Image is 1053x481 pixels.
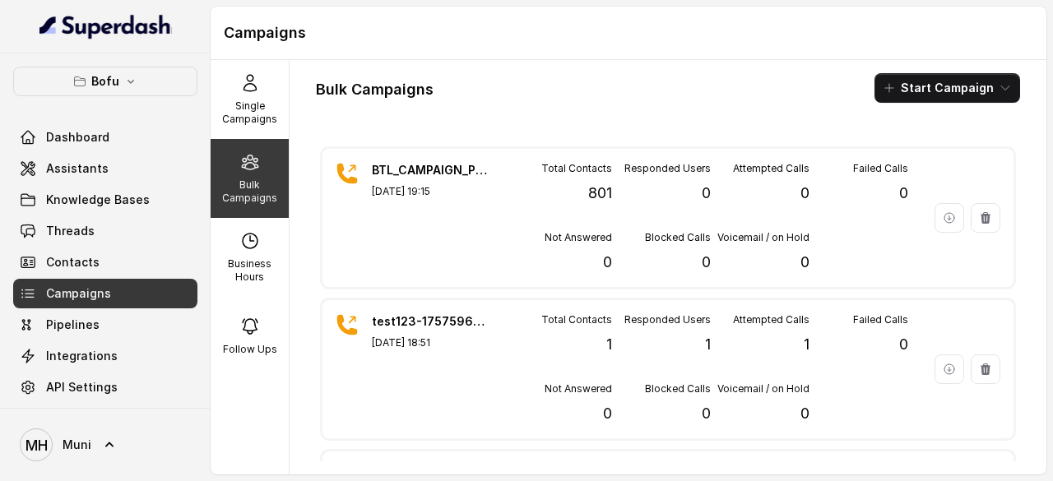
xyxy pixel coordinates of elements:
p: Business Hours [217,257,282,284]
p: 801 [588,182,612,205]
p: 0 [800,182,809,205]
p: 0 [800,402,809,425]
a: Voices Library [13,404,197,433]
span: Knowledge Bases [46,192,150,208]
a: API Settings [13,372,197,402]
p: Failed Calls [853,162,908,175]
p: Blocked Calls [645,231,711,244]
p: 0 [603,402,612,425]
p: Bofu [91,72,119,91]
p: Not Answered [545,231,612,244]
p: 0 [702,182,711,205]
a: Campaigns [13,279,197,308]
p: Single Campaigns [217,99,282,126]
p: [DATE] 19:15 [372,185,487,198]
p: Failed Calls [853,313,908,326]
p: Blocked Calls [645,382,711,395]
a: Knowledge Bases [13,185,197,215]
p: BTL_CAMPAIGN_PUNE_PUNE_110925_01 [372,162,487,178]
a: Dashboard [13,123,197,152]
p: Voicemail / on Hold [717,382,809,395]
p: 1 [705,333,711,356]
span: Campaigns [46,285,111,302]
span: Assistants [46,160,109,177]
p: 0 [800,251,809,274]
text: MH [26,437,48,454]
h1: Bulk Campaigns [316,76,434,103]
p: [DATE] 18:51 [372,336,487,349]
img: light.svg [39,13,172,39]
span: Pipelines [46,317,100,333]
span: Threads [46,223,95,239]
p: Attempted Calls [733,313,809,326]
p: 0 [603,251,612,274]
p: Not Answered [545,382,612,395]
p: Follow Ups [223,343,277,356]
p: test123-1757596867168 [372,313,487,330]
a: Pipelines [13,310,197,340]
span: Muni [63,437,91,453]
span: Integrations [46,348,118,364]
p: 0 [702,251,711,274]
p: 1 [804,333,809,356]
p: 0 [899,182,908,205]
a: Integrations [13,341,197,371]
p: 0 [702,402,711,425]
p: 0 [899,333,908,356]
button: Bofu [13,67,197,96]
span: API Settings [46,379,118,395]
a: Assistants [13,154,197,183]
p: Total Contacts [541,162,612,175]
p: Bulk Campaigns [217,178,282,205]
p: Attempted Calls [733,162,809,175]
p: Responded Users [624,162,711,175]
span: Contacts [46,254,100,271]
button: Start Campaign [874,73,1020,103]
a: Threads [13,216,197,246]
p: Voicemail / on Hold [717,231,809,244]
p: 1 [606,333,612,356]
p: Total Contacts [541,313,612,326]
p: Responded Users [624,313,711,326]
h1: Campaigns [224,20,1033,46]
a: Contacts [13,247,197,277]
a: Muni [13,422,197,468]
span: Dashboard [46,129,109,146]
